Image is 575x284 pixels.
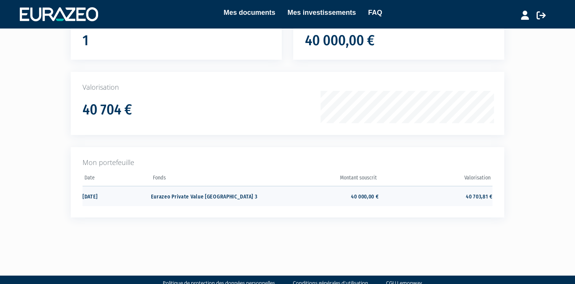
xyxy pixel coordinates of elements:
td: 40 000,00 € [265,186,378,206]
th: Date [83,172,151,186]
a: Mes investissements [287,7,356,18]
th: Valorisation [379,172,492,186]
td: Eurazeo Private Value [GEOGRAPHIC_DATA] 3 [151,186,265,206]
td: [DATE] [83,186,151,206]
h1: 1 [83,33,89,49]
td: 40 703,81 € [379,186,492,206]
a: FAQ [368,7,382,18]
p: Mon portefeuille [83,158,492,168]
p: Valorisation [83,83,492,92]
th: Fonds [151,172,265,186]
h1: 40 000,00 € [305,33,375,49]
th: Montant souscrit [265,172,378,186]
img: 1732889491-logotype_eurazeo_blanc_rvb.png [20,7,98,21]
h1: 40 704 € [83,102,132,118]
a: Mes documents [224,7,275,18]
